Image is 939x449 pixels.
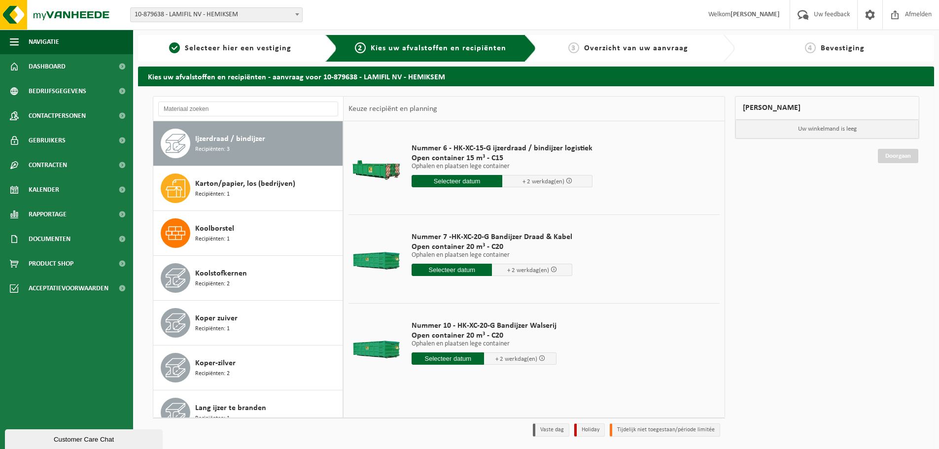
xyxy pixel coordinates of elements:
button: Lang ijzer te branden Recipiënten: 1 [153,390,343,435]
span: Open container 20 m³ - C20 [412,331,556,341]
input: Selecteer datum [412,175,502,187]
span: Open container 20 m³ - C20 [412,242,572,252]
p: Ophalen en plaatsen lege container [412,163,592,170]
span: 1 [169,42,180,53]
span: Nummer 7 -HK-XC-20-G Bandijzer Draad & Kabel [412,232,572,242]
button: Koolstofkernen Recipiënten: 2 [153,256,343,301]
button: Karton/papier, los (bedrijven) Recipiënten: 1 [153,166,343,211]
span: Bevestiging [821,44,865,52]
span: Recipiënten: 1 [195,324,230,334]
button: Koper-zilver Recipiënten: 2 [153,345,343,390]
p: Ophalen en plaatsen lege container [412,341,556,347]
div: Keuze recipiënt en planning [344,97,442,121]
span: Recipiënten: 1 [195,235,230,244]
span: Contracten [29,153,67,177]
span: Gebruikers [29,128,66,153]
li: Vaste dag [533,423,569,437]
span: Koolborstel [195,223,234,235]
span: Selecteer hier een vestiging [185,44,291,52]
span: Open container 15 m³ - C15 [412,153,592,163]
span: Recipiënten: 3 [195,145,230,154]
input: Selecteer datum [412,352,484,365]
span: Kies uw afvalstoffen en recipiënten [371,44,506,52]
span: Koper zuiver [195,312,238,324]
span: Contactpersonen [29,104,86,128]
span: 3 [568,42,579,53]
iframe: chat widget [5,427,165,449]
button: Koolborstel Recipiënten: 1 [153,211,343,256]
span: Product Shop [29,251,73,276]
span: Recipiënten: 2 [195,369,230,379]
span: 4 [805,42,816,53]
span: Overzicht van uw aanvraag [584,44,688,52]
span: Koolstofkernen [195,268,247,279]
span: Kalender [29,177,59,202]
a: 1Selecteer hier een vestiging [143,42,317,54]
h2: Kies uw afvalstoffen en recipiënten - aanvraag voor 10-879638 - LAMIFIL NV - HEMIKSEM [138,67,934,86]
span: + 2 werkdag(en) [507,267,549,274]
span: Navigatie [29,30,59,54]
li: Holiday [574,423,605,437]
div: [PERSON_NAME] [735,96,919,120]
span: + 2 werkdag(en) [522,178,564,185]
span: Recipiënten: 2 [195,279,230,289]
span: Ijzerdraad / bindijzer [195,133,265,145]
span: Dashboard [29,54,66,79]
button: Koper zuiver Recipiënten: 1 [153,301,343,345]
span: Bedrijfsgegevens [29,79,86,104]
span: 10-879638 - LAMIFIL NV - HEMIKSEM [130,7,303,22]
strong: [PERSON_NAME] [730,11,780,18]
p: Ophalen en plaatsen lege container [412,252,572,259]
li: Tijdelijk niet toegestaan/période limitée [610,423,720,437]
input: Selecteer datum [412,264,492,276]
span: Karton/papier, los (bedrijven) [195,178,295,190]
span: Recipiënten: 1 [195,190,230,199]
span: Nummer 6 - HK-XC-15-G ijzerdraad / bindijzer logistiek [412,143,592,153]
span: Acceptatievoorwaarden [29,276,108,301]
a: Doorgaan [878,149,918,163]
span: + 2 werkdag(en) [495,356,537,362]
span: 10-879638 - LAMIFIL NV - HEMIKSEM [131,8,302,22]
button: Ijzerdraad / bindijzer Recipiënten: 3 [153,121,343,166]
span: Lang ijzer te branden [195,402,266,414]
span: Nummer 10 - HK-XC-20-G Bandijzer Walserij [412,321,556,331]
span: Documenten [29,227,70,251]
p: Uw winkelmand is leeg [735,120,919,138]
span: Koper-zilver [195,357,236,369]
span: Rapportage [29,202,67,227]
span: 2 [355,42,366,53]
input: Materiaal zoeken [158,102,338,116]
span: Recipiënten: 1 [195,414,230,423]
